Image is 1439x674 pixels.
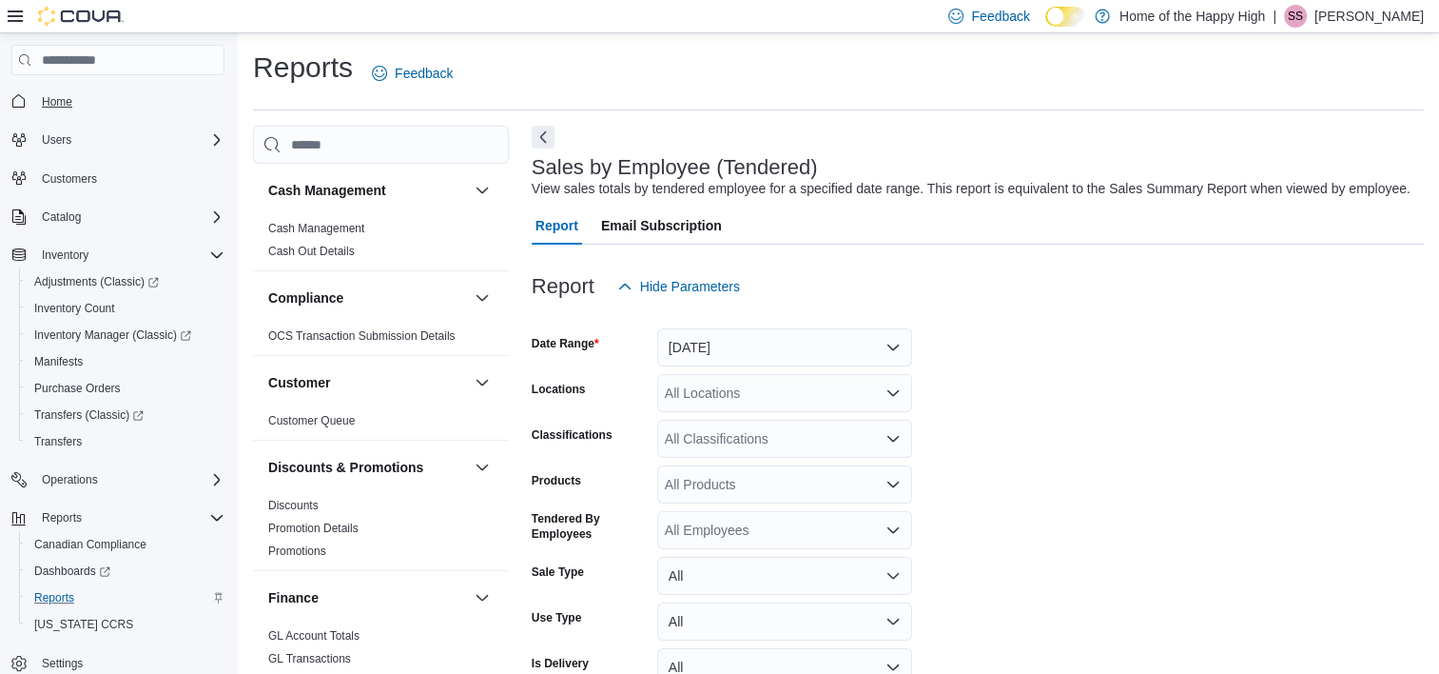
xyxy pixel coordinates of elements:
button: Operations [34,468,106,491]
label: Locations [532,382,586,397]
img: Cova [38,7,124,26]
div: View sales totals by tendered employee for a specified date range. This report is equivalent to t... [532,179,1410,199]
span: Inventory [34,244,224,267]
button: Canadian Compliance [19,531,232,558]
span: Settings [42,656,83,671]
a: Transfers [27,430,89,453]
button: [DATE] [657,328,912,367]
span: SS [1288,5,1303,28]
label: Products [532,473,581,488]
span: [US_STATE] CCRS [34,617,133,632]
div: Compliance [253,325,509,355]
span: GL Account Totals [268,628,360,644]
button: Reports [4,505,232,531]
span: Promotion Details [268,521,359,536]
button: Finance [268,588,467,607]
p: Home of the Happy High [1119,5,1265,28]
button: [US_STATE] CCRS [19,611,232,638]
span: Customers [42,171,97,187]
button: Inventory [34,244,96,267]
div: Cash Management [253,217,509,270]
a: Customers [34,168,105,190]
h3: Cash Management [268,181,386,200]
button: Reports [19,585,232,611]
span: Washington CCRS [27,613,224,636]
a: Feedback [364,54,460,92]
span: Operations [34,468,224,491]
a: GL Account Totals [268,629,360,643]
span: Inventory Manager (Classic) [27,324,224,347]
span: Purchase Orders [27,377,224,400]
h3: Discounts & Promotions [268,458,423,477]
button: Open list of options [885,523,901,538]
a: Transfers (Classic) [19,402,232,428]
span: Users [34,129,224,151]
span: Customer Queue [268,413,355,428]
span: Cash Out Details [268,244,355,259]
button: Reports [34,506,89,529]
a: OCS Transaction Submission Details [268,329,456,343]
label: Classifications [532,427,613,443]
span: Dashboards [27,560,224,583]
label: Is Delivery [532,656,589,671]
p: [PERSON_NAME] [1314,5,1424,28]
button: Users [34,129,79,151]
span: GL Transactions [268,651,351,666]
span: Operations [42,472,98,487]
a: Inventory Count [27,297,123,320]
div: Discounts & Promotions [253,494,509,570]
button: Customers [4,165,232,192]
label: Sale Type [532,565,584,580]
button: Inventory [4,242,232,268]
span: Reports [34,590,74,605]
span: Reports [42,510,82,525]
a: Dashboards [19,558,232,585]
label: Tendered By Employees [532,511,650,542]
button: All [657,557,912,595]
button: Discounts & Promotions [268,458,467,477]
h3: Finance [268,588,319,607]
span: Dark Mode [1045,27,1046,28]
a: GL Transactions [268,652,351,665]
span: Feedback [971,7,1029,26]
label: Date Range [532,336,599,351]
a: Customer Queue [268,414,355,427]
h3: Report [532,275,594,298]
div: Customer [253,409,509,440]
button: Compliance [268,288,467,307]
span: Transfers [34,434,82,449]
span: Canadian Compliance [34,537,146,552]
button: Home [4,87,232,114]
h3: Sales by Employee (Tendered) [532,156,818,179]
button: Open list of options [885,477,901,492]
button: Discounts & Promotions [471,456,494,479]
span: Transfers (Classic) [34,407,144,423]
button: All [657,603,912,641]
button: Customer [268,373,467,392]
button: Catalog [34,206,88,228]
a: Cash Out Details [268,245,355,258]
a: Purchase Orders [27,377,128,400]
span: Inventory Count [27,297,224,320]
span: Promotions [268,544,326,559]
a: Promotions [268,545,326,558]
button: Transfers [19,428,232,455]
a: Inventory Manager (Classic) [19,322,232,348]
span: Customers [34,167,224,190]
span: OCS Transaction Submission Details [268,328,456,344]
button: Open list of options [885,431,901,446]
a: Adjustments (Classic) [19,268,232,295]
a: Canadian Compliance [27,533,154,556]
button: Users [4,127,232,153]
span: Cash Management [268,221,364,236]
span: Manifests [27,350,224,373]
button: Open list of options [885,386,901,401]
p: | [1273,5,1276,28]
a: Promotion Details [268,522,359,535]
span: Home [34,89,224,112]
span: Dashboards [34,564,110,579]
h3: Compliance [268,288,343,307]
a: Transfers (Classic) [27,404,151,426]
h1: Reports [253,49,353,87]
button: Operations [4,466,232,493]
